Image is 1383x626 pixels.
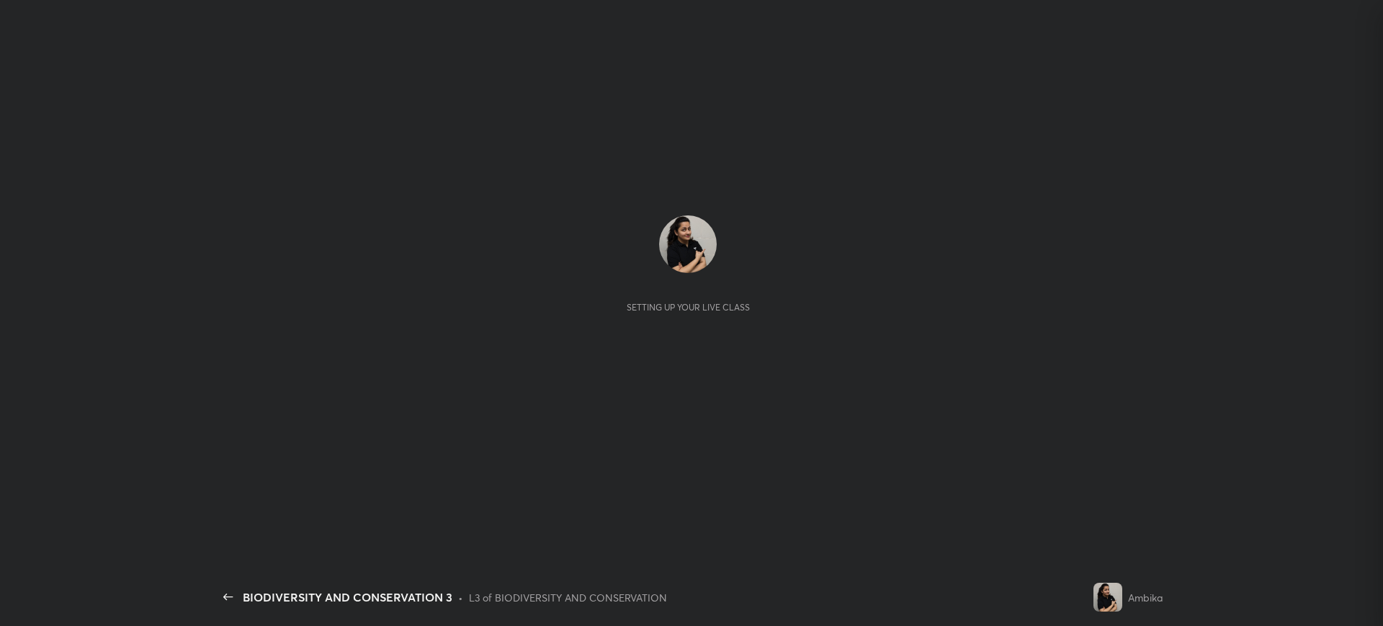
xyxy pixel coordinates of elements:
div: Ambika [1128,590,1163,605]
div: Setting up your live class [627,302,750,313]
img: 50702b96c52e459ba5ac12119d36f654.jpg [659,215,717,273]
div: L3 of BIODIVERSITY AND CONSERVATION [469,590,667,605]
div: • [458,590,463,605]
div: BIODIVERSITY AND CONSERVATION 3 [243,589,452,606]
img: 50702b96c52e459ba5ac12119d36f654.jpg [1093,583,1122,612]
